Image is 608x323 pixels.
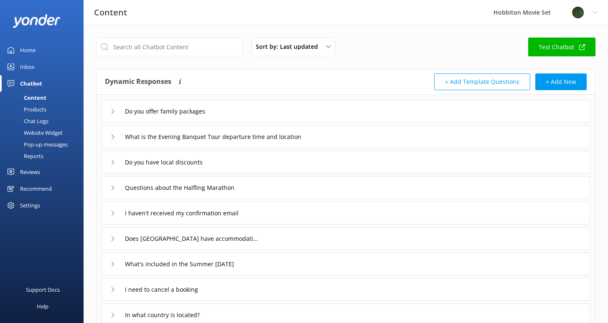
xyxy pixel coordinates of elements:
[13,14,61,28] img: yonder-white-logo.png
[5,115,84,127] a: Chat Logs
[528,38,595,56] a: Test Chatbot
[20,197,40,214] div: Settings
[256,42,323,51] span: Sort by: Last updated
[20,164,40,180] div: Reviews
[20,58,35,75] div: Inbox
[5,92,46,103] div: Content
[5,139,84,150] a: Pop-up messages
[434,73,530,90] button: + Add Template Questions
[5,127,84,139] a: Website Widget
[5,139,68,150] div: Pop-up messages
[20,75,42,92] div: Chatbot
[20,180,52,197] div: Recommend
[5,127,63,139] div: Website Widget
[5,150,43,162] div: Reports
[572,6,584,19] img: 34-1720495293.png
[105,73,171,90] h4: Dynamic Responses
[5,92,84,103] a: Content
[535,73,587,90] button: + Add New
[96,38,242,56] input: Search all Chatbot Content
[20,42,36,58] div: Home
[5,150,84,162] a: Reports
[37,298,48,315] div: Help
[94,6,127,19] h3: Content
[5,115,48,127] div: Chat Logs
[5,103,46,115] div: Products
[26,281,60,298] div: Support Docs
[5,103,84,115] a: Products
